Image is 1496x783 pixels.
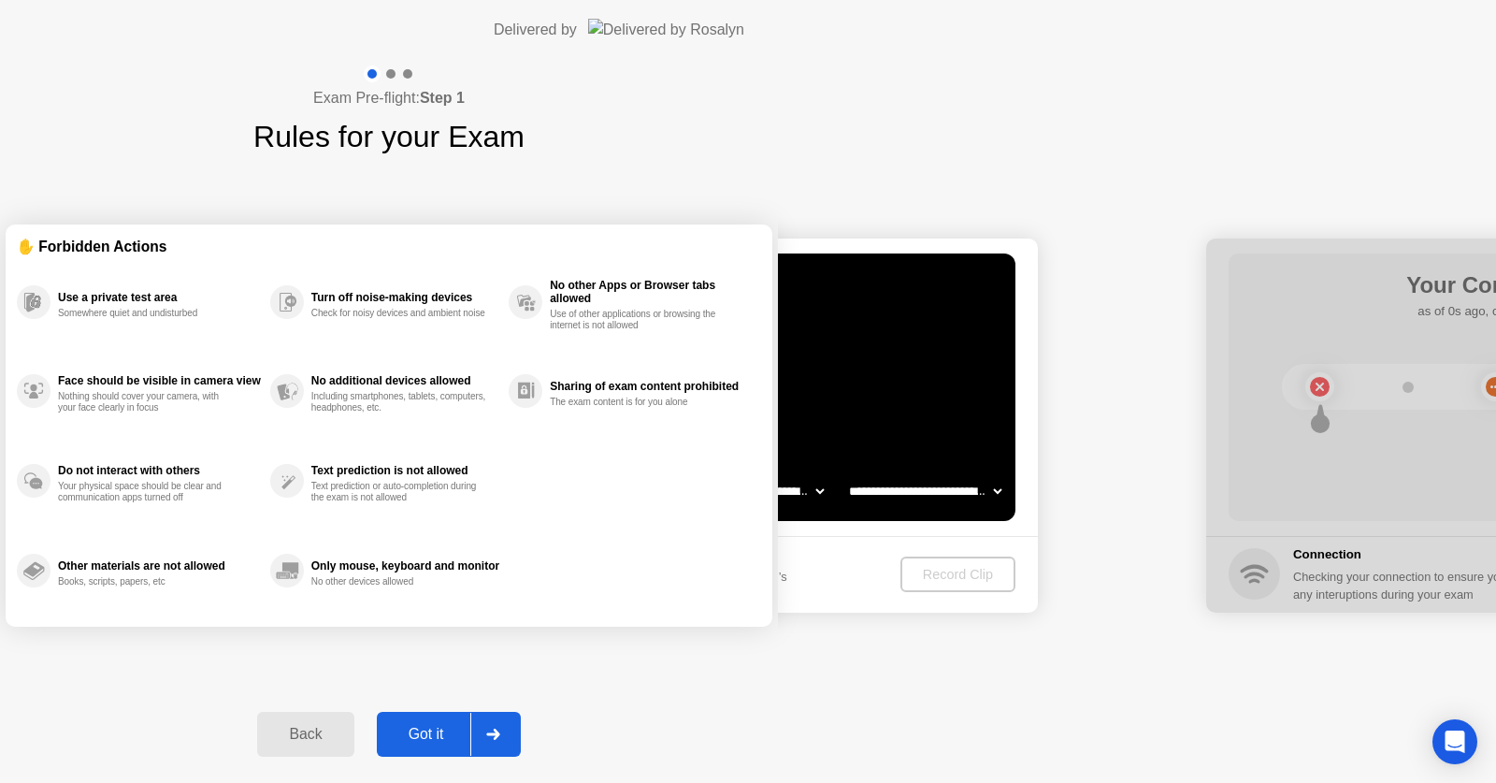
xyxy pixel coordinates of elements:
[420,90,465,106] b: Step 1
[58,308,235,319] div: Somewhere quiet and undisturbed
[796,274,818,297] div: !
[253,114,525,159] h1: Rules for your Exam
[494,19,577,41] div: Delivered by
[311,576,488,587] div: No other devices allowed
[58,481,235,503] div: Your physical space should be clear and communication apps turned off
[263,726,348,743] div: Back
[550,279,752,305] div: No other Apps or Browser tabs allowed
[311,308,488,319] div: Check for noisy devices and ambient noise
[311,391,488,413] div: Including smartphones, tablets, computers, headphones, etc.
[58,374,261,387] div: Face should be visible in camera view
[311,559,499,573] div: Only mouse, keyboard and monitor
[900,557,1015,592] button: Record Clip
[908,567,1008,582] div: Record Clip
[311,374,499,387] div: No additional devices allowed
[58,391,235,413] div: Nothing should cover your camera, with your face clearly in focus
[377,712,521,757] button: Got it
[313,87,465,109] h4: Exam Pre-flight:
[58,559,261,573] div: Other materials are not allowed
[311,464,499,477] div: Text prediction is not allowed
[550,397,726,408] div: The exam content is for you alone
[588,19,744,40] img: Delivered by Rosalyn
[809,274,831,297] div: . . .
[550,380,752,393] div: Sharing of exam content prohibited
[550,309,726,331] div: Use of other applications or browsing the internet is not allowed
[58,576,235,587] div: Books, scripts, papers, etc
[311,481,488,503] div: Text prediction or auto-completion during the exam is not allowed
[845,472,1005,510] select: Available microphones
[382,726,470,743] div: Got it
[311,291,499,304] div: Turn off noise-making devices
[1432,719,1477,764] div: Open Intercom Messenger
[17,236,761,257] div: ✋ Forbidden Actions
[257,712,353,757] button: Back
[58,291,261,304] div: Use a private test area
[58,464,261,477] div: Do not interact with others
